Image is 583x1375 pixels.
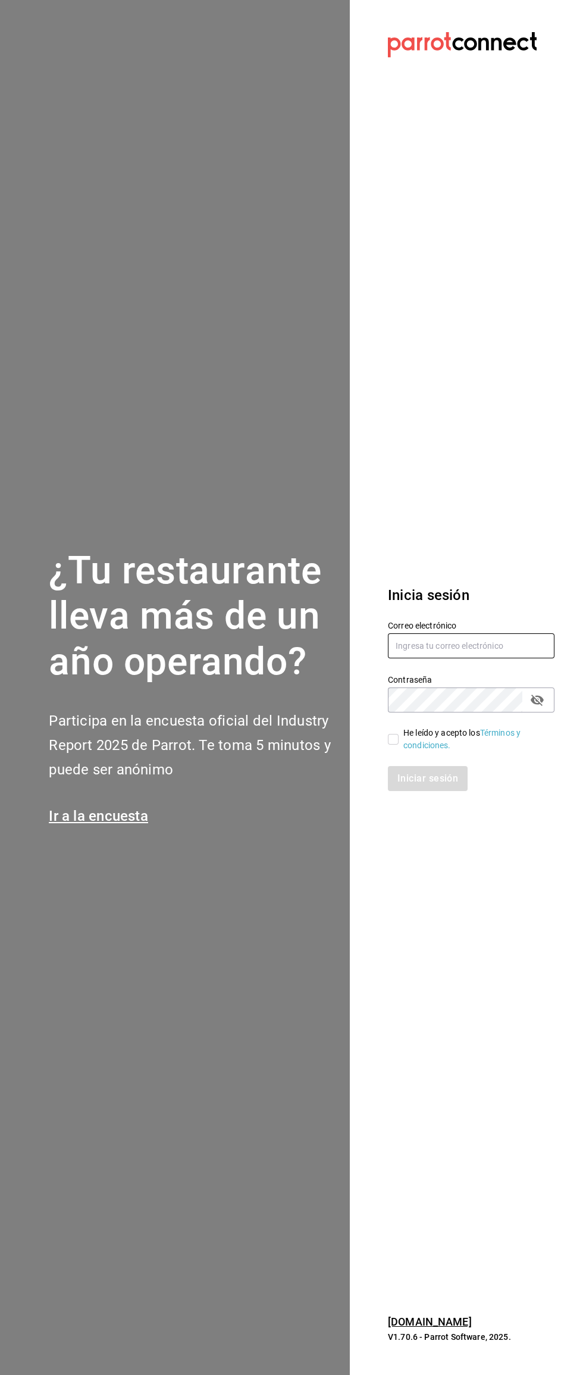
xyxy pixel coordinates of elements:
[388,1315,472,1328] a: [DOMAIN_NAME]
[388,585,554,606] h3: Inicia sesión
[49,548,336,685] h1: ¿Tu restaurante lleva más de un año operando?
[49,709,336,782] h2: Participa en la encuesta oficial del Industry Report 2025 de Parrot. Te toma 5 minutos y puede se...
[403,727,545,752] div: He leído y acepto los
[388,675,554,683] label: Contraseña
[388,1331,554,1343] p: V1.70.6 - Parrot Software, 2025.
[403,728,521,750] a: Términos y condiciones.
[49,808,148,824] a: Ir a la encuesta
[527,690,547,710] button: passwordField
[388,633,554,658] input: Ingresa tu correo electrónico
[388,621,554,629] label: Correo electrónico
